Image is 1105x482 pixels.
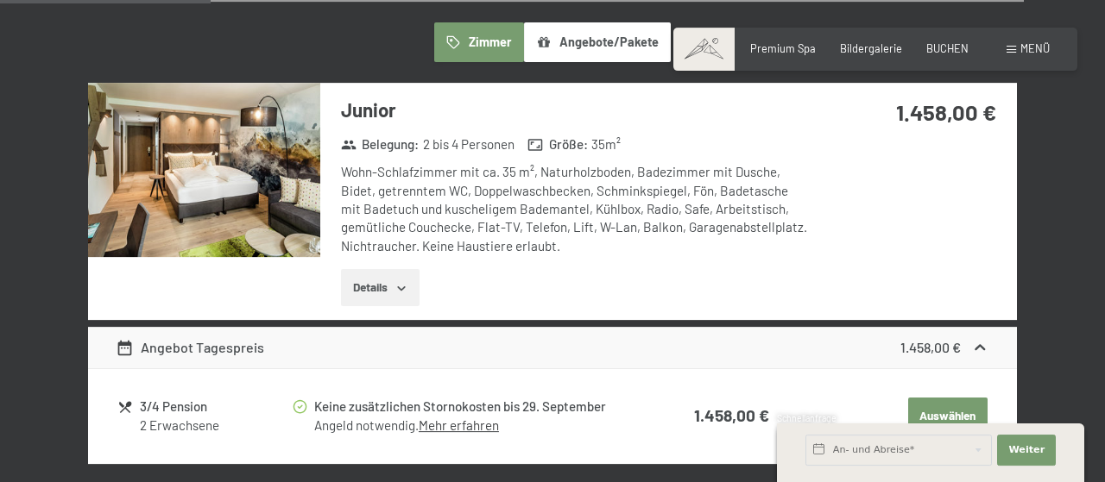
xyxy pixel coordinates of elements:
[88,83,320,257] img: mss_renderimg.php
[314,397,638,416] div: Keine zusätzlichen Stornokosten bis 29. September
[900,339,961,355] strong: 1.458,00 €
[750,41,816,55] a: Premium Spa
[423,135,515,153] span: 2 bis 4 Personen
[926,41,969,55] a: BUCHEN
[777,413,837,423] span: Schnellanfrage
[908,397,988,435] button: Auswählen
[840,41,902,55] a: Bildergalerie
[341,97,808,123] h3: Junior
[341,163,808,254] div: Wohn-Schlafzimmer mit ca. 35 m², Naturholzboden, Badezimmer mit Dusche, Bidet, getrenntem WC, Dop...
[116,337,264,358] div: Angebot Tagespreis
[694,405,769,425] strong: 1.458,00 €
[527,135,588,153] strong: Größe :
[1008,443,1045,457] span: Weiter
[1020,41,1050,55] span: Menü
[341,135,420,153] strong: Belegung :
[434,22,524,62] button: Zimmer
[88,327,1017,368] div: Angebot Tagespreis1.458,00 €
[524,22,671,62] button: Angebote/Pakete
[896,98,996,125] strong: 1.458,00 €
[140,416,291,435] div: 2 Erwachsene
[419,417,499,433] a: Mehr erfahren
[341,269,420,307] button: Details
[314,416,638,435] div: Angeld notwendig.
[997,435,1056,466] button: Weiter
[591,135,621,153] span: 35 m²
[140,397,291,416] div: 3/4 Pension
